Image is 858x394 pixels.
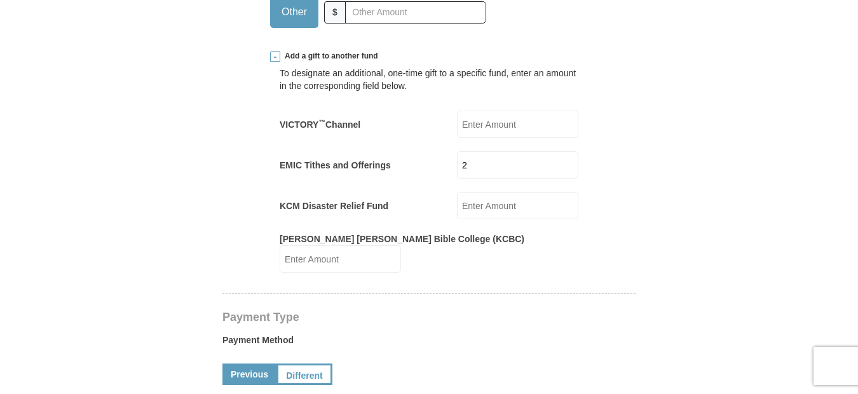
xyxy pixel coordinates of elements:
label: [PERSON_NAME] [PERSON_NAME] Bible College (KCBC) [280,233,524,245]
label: Payment Method [222,334,636,353]
input: Enter Amount [457,151,578,179]
sup: ™ [318,118,325,126]
label: VICTORY Channel [280,118,360,131]
h4: Payment Type [222,312,636,322]
span: Other [275,3,313,22]
span: Add a gift to another fund [280,51,378,62]
span: $ [324,1,346,24]
div: To designate an additional, one-time gift to a specific fund, enter an amount in the correspondin... [280,67,578,92]
label: KCM Disaster Relief Fund [280,200,388,212]
input: Enter Amount [280,245,401,273]
label: EMIC Tithes and Offerings [280,159,391,172]
input: Enter Amount [457,111,578,138]
input: Other Amount [345,1,486,24]
a: Different [276,363,332,385]
input: Enter Amount [457,192,578,219]
a: Previous [222,363,276,385]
